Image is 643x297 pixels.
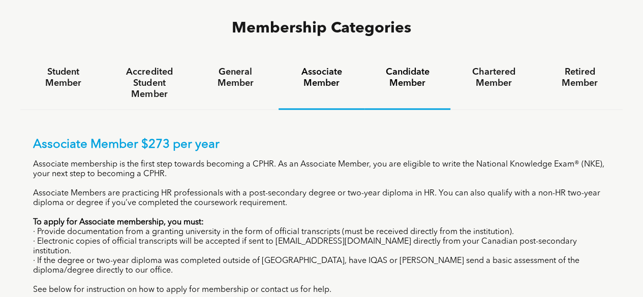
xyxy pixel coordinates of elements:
p: Associate membership is the first step towards becoming a CPHR. As an Associate Member, you are e... [33,160,610,179]
h4: Accredited Student Member [115,67,183,100]
p: · Electronic copies of official transcripts will be accepted if sent to [EMAIL_ADDRESS][DOMAIN_NA... [33,237,610,256]
p: Associate Members are practicing HR professionals with a post-secondary degree or two-year diplom... [33,189,610,208]
p: · If the degree or two-year diploma was completed outside of [GEOGRAPHIC_DATA], have IQAS or [PER... [33,256,610,276]
h4: Student Member [29,67,97,89]
h4: General Member [202,67,269,89]
strong: To apply for Associate membership, you must: [33,218,204,226]
p: · Provide documentation from a granting university in the form of official transcripts (must be r... [33,227,610,237]
h4: Retired Member [546,67,614,89]
p: See below for instruction on how to apply for membership or contact us for help. [33,285,610,295]
h4: Candidate Member [374,67,441,89]
span: Membership Categories [232,21,411,36]
p: Associate Member $273 per year [33,138,610,152]
h4: Associate Member [288,67,355,89]
h4: Chartered Member [460,67,527,89]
